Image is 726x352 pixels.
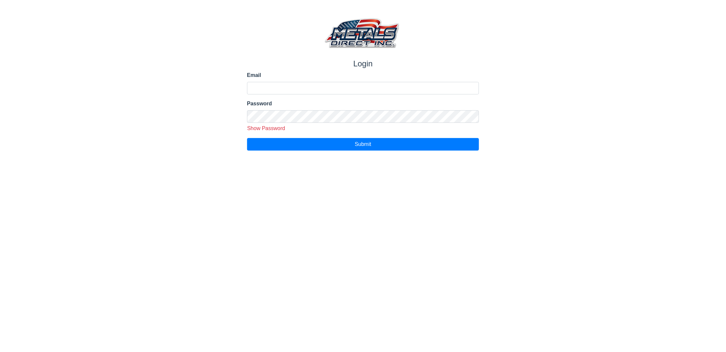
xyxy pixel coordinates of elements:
span: Submit [355,141,371,147]
label: Email [247,71,479,79]
span: Show Password [247,125,285,131]
h1: Login [247,59,479,69]
button: Show Password [245,124,288,133]
button: Submit [247,138,479,151]
label: Password [247,100,479,108]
